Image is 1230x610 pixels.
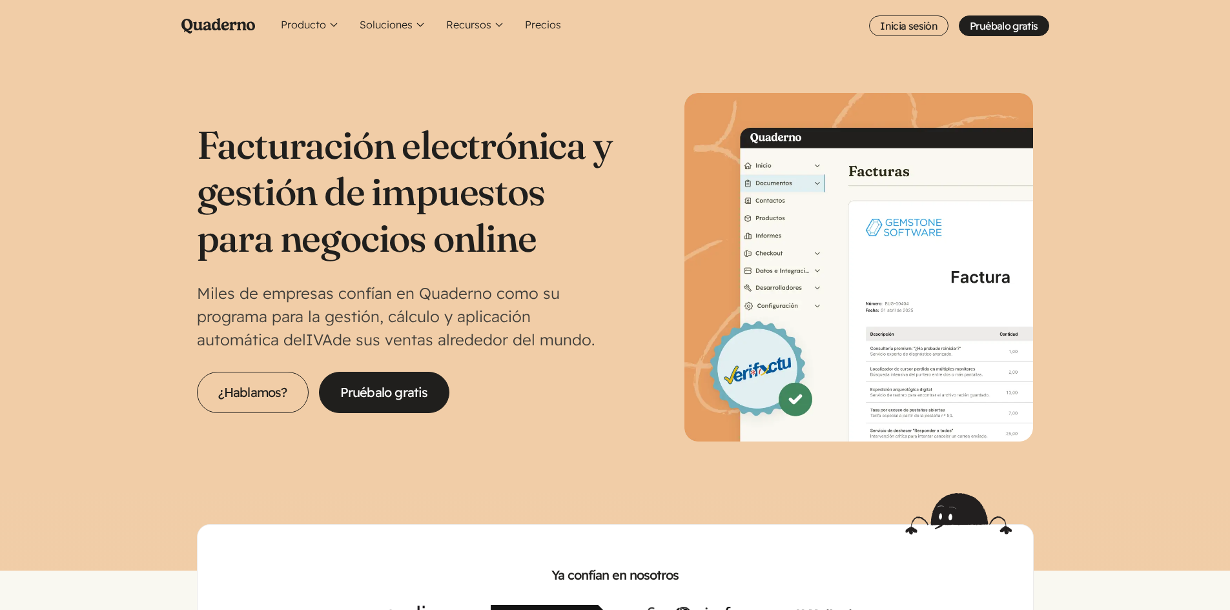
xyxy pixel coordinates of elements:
img: Interfaz de Quaderno mostrando la página Factura con el distintivo Verifactu [684,93,1033,442]
h1: Facturación electrónica y gestión de impuestos para negocios online [197,121,615,261]
a: ¿Hablamos? [197,372,309,413]
a: Inicia sesión [869,15,948,36]
h2: Ya confían en nosotros [218,566,1012,584]
p: Miles de empresas confían en Quaderno como su programa para la gestión, cálculo y aplicación auto... [197,281,615,351]
abbr: Impuesto sobre el Valor Añadido [306,330,333,349]
a: Pruébalo gratis [319,372,449,413]
a: Pruébalo gratis [959,15,1049,36]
